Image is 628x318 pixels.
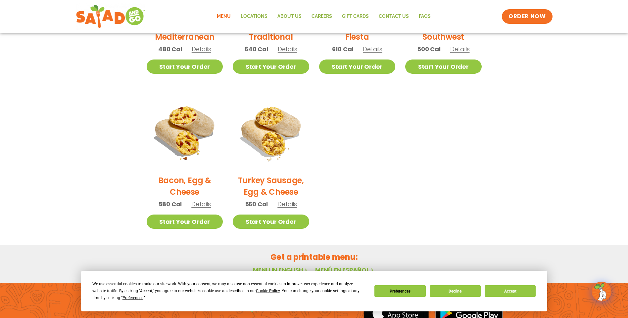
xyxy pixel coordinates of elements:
img: wpChatIcon [592,282,611,301]
a: Start Your Order [319,60,396,74]
a: Careers [307,9,337,24]
a: Locations [236,9,272,24]
span: Details [363,45,382,53]
span: Cookie Policy [256,289,280,293]
span: 500 Cal [417,45,441,54]
a: Menú en español [315,266,375,274]
span: Details [277,200,297,208]
button: Accept [485,285,536,297]
img: new-SAG-logo-768×292 [76,3,146,30]
a: Start Your Order [233,60,309,74]
span: Preferences [122,296,143,300]
div: We use essential cookies to make our site work. With your consent, we may also use non-essential ... [92,281,366,301]
a: Start Your Order [147,60,223,74]
a: About Us [272,9,307,24]
span: 480 Cal [158,45,182,54]
a: Start Your Order [405,60,482,74]
span: 610 Cal [332,45,354,54]
span: Details [450,45,470,53]
span: 580 Cal [159,200,182,209]
button: Preferences [374,285,425,297]
span: Details [278,45,297,53]
h2: Get a printable menu: [142,251,487,263]
a: Start Your Order [233,215,309,229]
nav: Menu [212,9,436,24]
a: Menu [212,9,236,24]
a: FAQs [414,9,436,24]
h2: Mediterranean [155,31,215,43]
span: 560 Cal [245,200,268,209]
a: Start Your Order [147,215,223,229]
span: Details [192,45,211,53]
h2: Southwest [422,31,464,43]
a: Contact Us [374,9,414,24]
h2: Bacon, Egg & Cheese [147,175,223,198]
span: 640 Cal [245,45,268,54]
span: ORDER NOW [508,13,546,20]
img: Product photo for Bacon, Egg & Cheese [147,93,223,170]
a: GIFT CARDS [337,9,374,24]
a: ORDER NOW [502,9,552,24]
h2: Fiesta [345,31,369,43]
h2: Turkey Sausage, Egg & Cheese [233,175,309,198]
h2: Traditional [249,31,293,43]
button: Decline [430,285,481,297]
span: Details [191,200,211,208]
img: Product photo for Turkey Sausage, Egg & Cheese [233,93,309,170]
div: Cookie Consent Prompt [81,271,547,311]
a: Menu in English [253,266,309,274]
